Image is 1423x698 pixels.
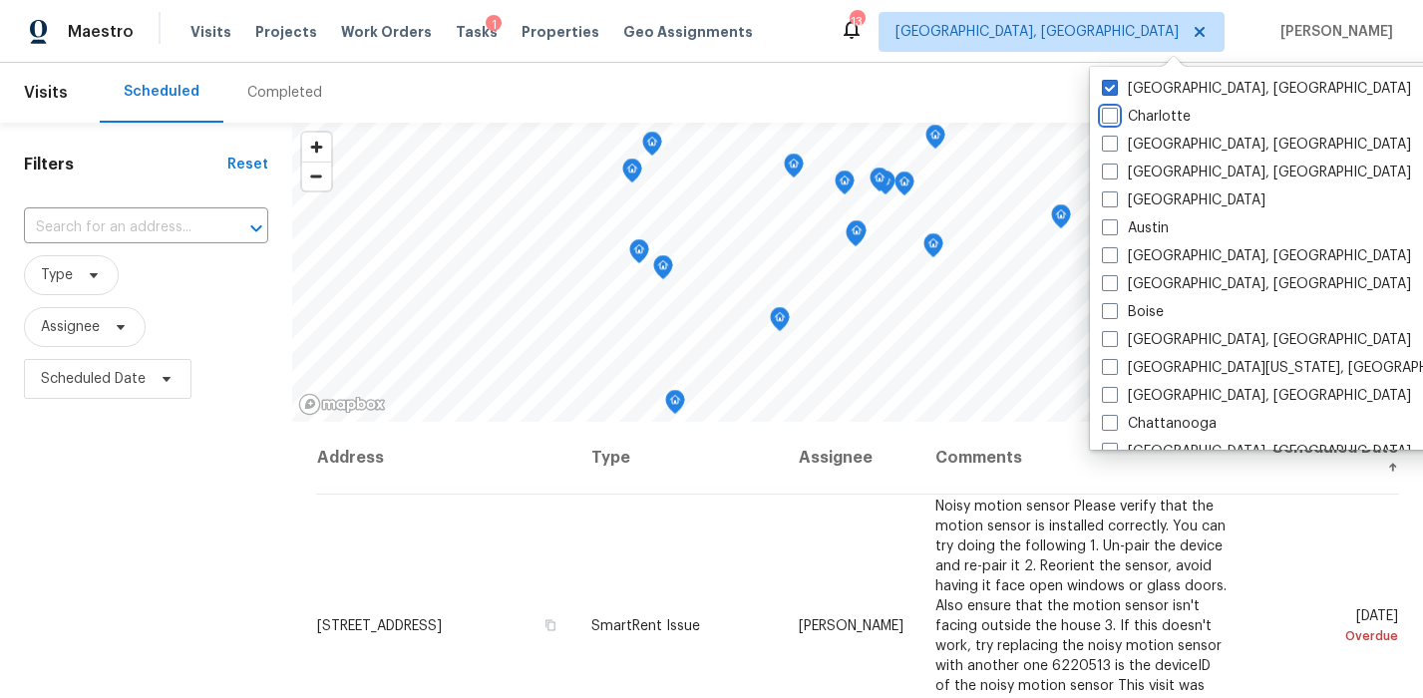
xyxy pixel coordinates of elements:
[894,172,914,202] div: Map marker
[923,233,943,264] div: Map marker
[456,25,498,39] span: Tasks
[302,162,331,190] button: Zoom out
[1102,442,1411,462] label: [GEOGRAPHIC_DATA], [GEOGRAPHIC_DATA]
[1102,246,1411,266] label: [GEOGRAPHIC_DATA], [GEOGRAPHIC_DATA]
[41,265,73,285] span: Type
[575,422,783,495] th: Type
[847,220,867,251] div: Map marker
[846,222,866,253] div: Map marker
[895,22,1179,42] span: [GEOGRAPHIC_DATA], [GEOGRAPHIC_DATA]
[784,154,804,184] div: Map marker
[870,168,889,198] div: Map marker
[876,171,895,201] div: Map marker
[623,22,753,42] span: Geo Assignments
[316,422,575,495] th: Address
[850,12,864,32] div: 13
[41,317,100,337] span: Assignee
[292,123,1401,422] canvas: Map
[541,615,559,633] button: Copy Address
[1102,218,1169,238] label: Austin
[227,155,268,174] div: Reset
[629,239,649,270] div: Map marker
[1272,22,1393,42] span: [PERSON_NAME]
[247,83,322,103] div: Completed
[302,133,331,162] button: Zoom in
[190,22,231,42] span: Visits
[770,307,790,338] div: Map marker
[622,159,642,189] div: Map marker
[317,618,442,632] span: [STREET_ADDRESS]
[925,125,945,156] div: Map marker
[919,422,1245,495] th: Comments
[1260,608,1398,645] span: [DATE]
[255,22,317,42] span: Projects
[835,171,855,201] div: Map marker
[665,390,685,421] div: Map marker
[1102,135,1411,155] label: [GEOGRAPHIC_DATA], [GEOGRAPHIC_DATA]
[341,22,432,42] span: Work Orders
[1102,386,1411,406] label: [GEOGRAPHIC_DATA], [GEOGRAPHIC_DATA]
[124,82,199,102] div: Scheduled
[302,163,331,190] span: Zoom out
[298,393,386,416] a: Mapbox homepage
[1102,163,1411,182] label: [GEOGRAPHIC_DATA], [GEOGRAPHIC_DATA]
[24,155,227,174] h1: Filters
[1102,190,1265,210] label: [GEOGRAPHIC_DATA]
[242,214,270,242] button: Open
[1102,107,1191,127] label: Charlotte
[1051,204,1071,235] div: Map marker
[1102,302,1164,322] label: Boise
[1260,625,1398,645] div: Overdue
[486,15,502,35] div: 1
[24,71,68,115] span: Visits
[799,618,903,632] span: [PERSON_NAME]
[522,22,599,42] span: Properties
[1102,414,1217,434] label: Chattanooga
[1102,79,1411,99] label: [GEOGRAPHIC_DATA], [GEOGRAPHIC_DATA]
[41,369,146,389] span: Scheduled Date
[591,618,700,632] span: SmartRent Issue
[642,132,662,163] div: Map marker
[1102,274,1411,294] label: [GEOGRAPHIC_DATA], [GEOGRAPHIC_DATA]
[653,255,673,286] div: Map marker
[1102,330,1411,350] label: [GEOGRAPHIC_DATA], [GEOGRAPHIC_DATA]
[1245,422,1399,495] th: Scheduled Date ↑
[68,22,134,42] span: Maestro
[783,422,919,495] th: Assignee
[24,212,212,243] input: Search for an address...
